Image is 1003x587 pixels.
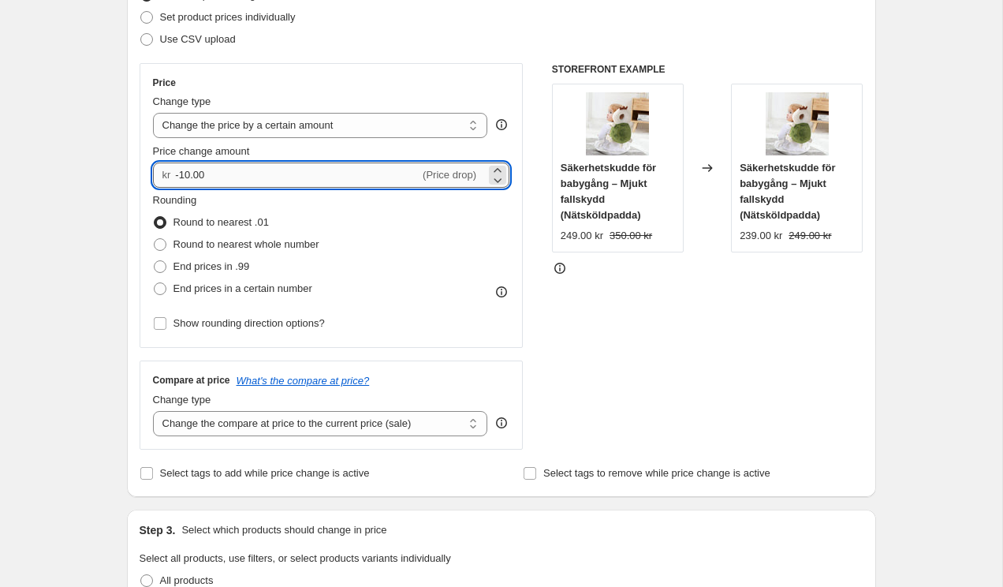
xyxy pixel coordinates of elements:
[160,33,236,45] span: Use CSV upload
[160,11,296,23] span: Set product prices individually
[173,317,325,329] span: Show rounding direction options?
[494,415,509,431] div: help
[740,162,835,221] span: Säkerhetskudde för babygång – Mjukt fallskydd (Nätsköldpadda)
[160,467,370,479] span: Select tags to add while price change is active
[153,145,250,157] span: Price change amount
[173,282,312,294] span: End prices in a certain number
[237,375,370,387] button: What's the compare at price?
[552,63,863,76] h6: STOREFRONT EXAMPLE
[173,238,319,250] span: Round to nearest whole number
[153,394,211,406] span: Change type
[561,228,603,244] div: 249.00 kr
[423,169,476,181] span: (Price drop)
[610,228,652,244] strike: 350.00 kr
[740,228,782,244] div: 239.00 kr
[153,77,176,89] h3: Price
[543,467,770,479] span: Select tags to remove while price change is active
[494,117,509,133] div: help
[561,162,656,221] span: Säkerhetskudde för babygång – Mjukt fallskydd (Nätsköldpadda)
[140,552,451,564] span: Select all products, use filters, or select products variants individually
[173,216,269,228] span: Round to nearest .01
[181,522,386,538] p: Select which products should change in price
[766,92,829,155] img: Sefdcc13699044386aafc87ae64d7a26b4_80x.jpg
[153,194,197,206] span: Rounding
[586,92,649,155] img: Sefdcc13699044386aafc87ae64d7a26b4_80x.jpg
[162,169,171,181] span: kr
[140,522,176,538] h2: Step 3.
[153,95,211,107] span: Change type
[175,163,419,188] input: -10.00
[789,228,831,244] strike: 249.00 kr
[153,374,230,387] h3: Compare at price
[160,574,214,586] span: All products
[173,260,250,272] span: End prices in .99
